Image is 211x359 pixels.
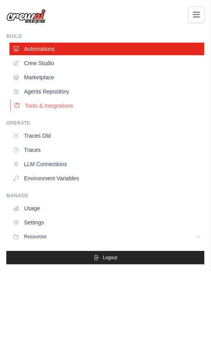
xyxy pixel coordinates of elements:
a: Agents Repository [9,85,204,98]
a: LLM Connections [9,158,204,170]
button: Toggle navigation [188,6,205,23]
div: Build [6,33,204,39]
a: Usage [9,202,204,215]
a: Automations [9,43,204,55]
button: Resources [9,230,204,243]
div: Operate [6,120,204,126]
img: Logo [6,9,46,24]
a: Marketplace [9,71,204,84]
a: Traces [9,144,204,156]
span: Logout [103,254,117,261]
a: Crew Studio [9,57,204,69]
a: Tools & Integrations [10,99,205,112]
a: Settings [9,216,204,229]
div: Manage [6,193,204,199]
a: Traces Old [9,129,204,142]
span: Resources [24,234,46,240]
a: Environment Variables [9,172,204,185]
button: Logout [6,251,204,264]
